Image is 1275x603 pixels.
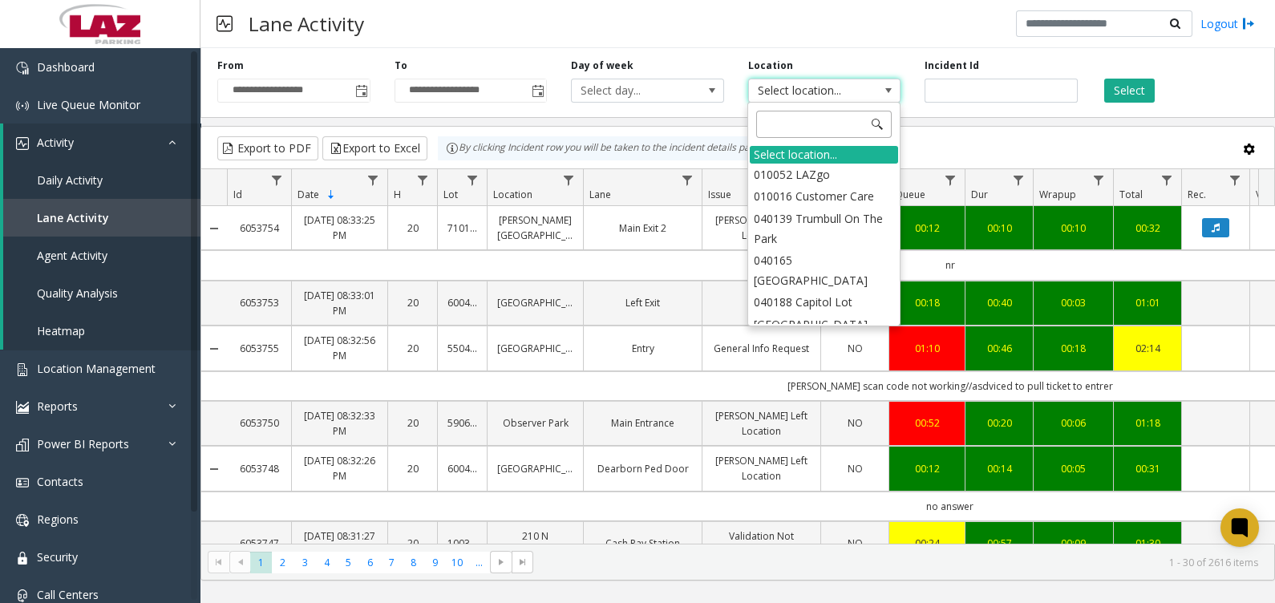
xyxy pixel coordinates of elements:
span: H [394,188,401,201]
a: 20 [398,536,427,551]
a: 00:46 [975,341,1023,356]
span: Live Queue Monitor [37,97,140,112]
div: 00:18 [899,295,955,310]
span: Lane Activity [37,210,109,225]
a: [GEOGRAPHIC_DATA] [497,461,573,476]
a: 01:30 [1123,536,1172,551]
img: 'icon' [16,439,29,451]
span: Toggle popup [528,79,546,102]
a: Lane Activity [3,199,200,237]
span: Contacts [37,474,83,489]
span: Total [1119,188,1143,201]
li: 040188 Capitol Lot [750,291,898,313]
a: 100324 [447,536,477,551]
button: Select [1104,79,1155,103]
a: [PERSON_NAME] Left Location [712,212,811,243]
img: 'icon' [16,99,29,112]
a: Dur Filter Menu [1008,169,1030,191]
a: 00:09 [1043,536,1103,551]
h3: Lane Activity [241,4,372,43]
a: NO [831,341,879,356]
span: Id [233,188,242,201]
span: Page 3 [294,552,316,573]
a: General Info Request [712,341,811,356]
a: 6053750 [237,415,281,431]
a: 00:06 [1043,415,1103,431]
a: 710139 [447,221,477,236]
span: Sortable [325,188,338,201]
div: 00:57 [975,536,1023,551]
a: [DATE] 08:31:27 PM [302,528,378,559]
img: infoIcon.svg [446,142,459,155]
span: Page 6 [359,552,381,573]
span: NO [848,342,863,355]
a: [DATE] 08:32:33 PM [302,408,378,439]
span: NO [848,416,863,430]
a: 20 [398,341,427,356]
button: Export to PDF [217,136,318,160]
span: Dashboard [37,59,95,75]
a: 6053748 [237,461,281,476]
a: 00:14 [975,461,1023,476]
a: Quality Analysis [3,274,200,312]
label: Incident Id [925,59,979,73]
a: Dearborn Ped Door [593,461,692,476]
a: Location Filter Menu [558,169,580,191]
a: 00:10 [1043,221,1103,236]
a: NO [831,461,879,476]
div: 01:10 [899,341,955,356]
span: Page 4 [316,552,338,573]
a: Agent Activity [3,237,200,274]
span: Lane [589,188,611,201]
img: 'icon' [16,589,29,602]
a: Activity [3,123,200,161]
a: 00:32 [1123,221,1172,236]
a: Collapse Details [201,342,227,355]
div: By clicking Incident row you will be taken to the incident details page. [438,136,771,160]
li: 010052 LAZgo [750,164,898,185]
span: Page 8 [403,552,424,573]
span: Toggle popup [352,79,370,102]
li: 040139 Trumbull On The Park [750,208,898,249]
a: Queue Filter Menu [940,169,961,191]
span: Quality Analysis [37,285,118,301]
a: 6053753 [237,295,281,310]
span: Activity [37,135,74,150]
div: 00:18 [1043,341,1103,356]
span: NO [848,536,863,550]
a: [DATE] 08:33:25 PM [302,212,378,243]
a: 00:20 [975,415,1023,431]
span: Page 2 [272,552,293,573]
img: 'icon' [16,401,29,414]
a: Lane Filter Menu [677,169,698,191]
kendo-pager-info: 1 - 30 of 2616 items [543,556,1258,569]
a: 20 [398,461,427,476]
a: 590652 [447,415,477,431]
a: [DATE] 08:32:56 PM [302,333,378,363]
span: Go to the next page [490,551,512,573]
a: 01:01 [1123,295,1172,310]
a: Rec. Filter Menu [1224,169,1246,191]
img: 'icon' [16,552,29,565]
a: Collapse Details [201,222,227,235]
a: 02:14 [1123,341,1172,356]
div: 00:12 [899,221,955,236]
span: Queue [895,188,925,201]
a: Heatmap [3,312,200,350]
span: Issue [708,188,731,201]
li: 010016 Customer Care [750,185,898,207]
img: pageIcon [217,4,233,43]
a: Validation Not Working [712,528,811,559]
div: 00:24 [899,536,955,551]
span: Go to the last page [512,551,533,573]
img: 'icon' [16,62,29,75]
label: To [395,59,407,73]
button: Export to Excel [322,136,427,160]
a: NO [831,415,879,431]
a: 6053754 [237,221,281,236]
div: 00:10 [975,221,1023,236]
a: Main Entrance [593,415,692,431]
